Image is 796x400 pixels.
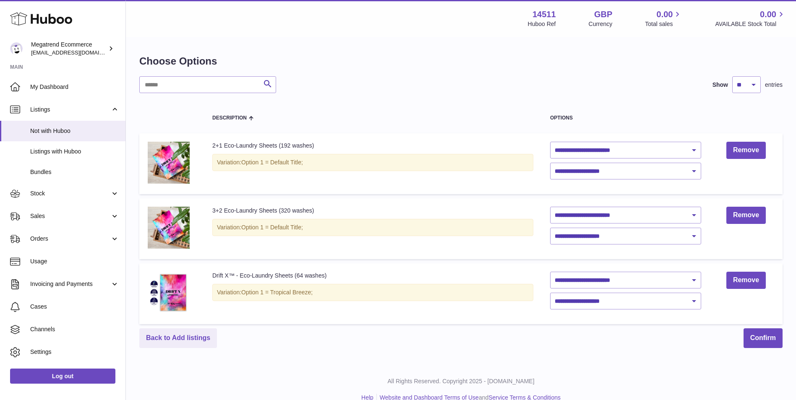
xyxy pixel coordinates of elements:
label: Show [712,81,728,89]
div: Variation: [212,284,533,301]
div: Currency [589,20,613,28]
span: Listings [30,106,110,114]
span: 0.00 [657,9,673,20]
a: 0.00 Total sales [645,9,682,28]
button: Confirm [744,328,783,348]
span: Option 1 = Default Title; [241,159,303,166]
a: Log out [10,369,115,384]
span: Description [212,115,247,121]
div: Huboo Ref [528,20,556,28]
span: Settings [30,348,119,356]
span: Listings with Huboo [30,148,119,156]
span: Orders [30,235,110,243]
p: All Rights Reserved. Copyright 2025 - [DOMAIN_NAME] [133,377,789,385]
span: Bundles [30,168,119,176]
span: entries [765,81,783,89]
span: My Dashboard [30,83,119,91]
span: AVAILABLE Stock Total [715,20,786,28]
div: Variation: [212,154,533,171]
a: Remove [726,207,766,224]
span: Not with Huboo [30,127,119,135]
a: Remove [726,272,766,289]
span: [EMAIL_ADDRESS][DOMAIN_NAME] [31,49,123,56]
a: Back to Add listings [139,328,217,348]
span: Option 1 = Tropical Breeze; [241,289,313,296]
span: Usage [30,257,119,265]
img: plant_top_profile_drift.png [148,142,190,184]
strong: GBP [594,9,612,20]
div: Drift X™ - Eco-Laundry Sheets (64 washes) [212,272,533,280]
span: Channels [30,325,119,333]
span: Stock [30,190,110,197]
span: 0.00 [760,9,776,20]
a: Remove [726,142,766,159]
img: plant_top_profile_drift.png [148,207,190,249]
img: internalAdmin-14511@internal.huboo.com [10,42,23,55]
div: Options [550,115,701,121]
img: jidqoizijdqioz.png [148,272,190,314]
span: Sales [30,212,110,220]
div: Variation: [212,219,533,236]
div: 3+2 Eco-Laundry Sheets (320 washes) [212,207,533,215]
h1: Choose Options [139,55,783,68]
a: 0.00 AVAILABLE Stock Total [715,9,786,28]
div: Megatrend Ecommerce [31,41,107,57]
div: 2+1 Eco-Laundry Sheets (192 washes) [212,142,533,150]
span: Option 1 = Default Title; [241,224,303,231]
span: Total sales [645,20,682,28]
span: Cases [30,303,119,311]
strong: 14511 [532,9,556,20]
span: Invoicing and Payments [30,280,110,288]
